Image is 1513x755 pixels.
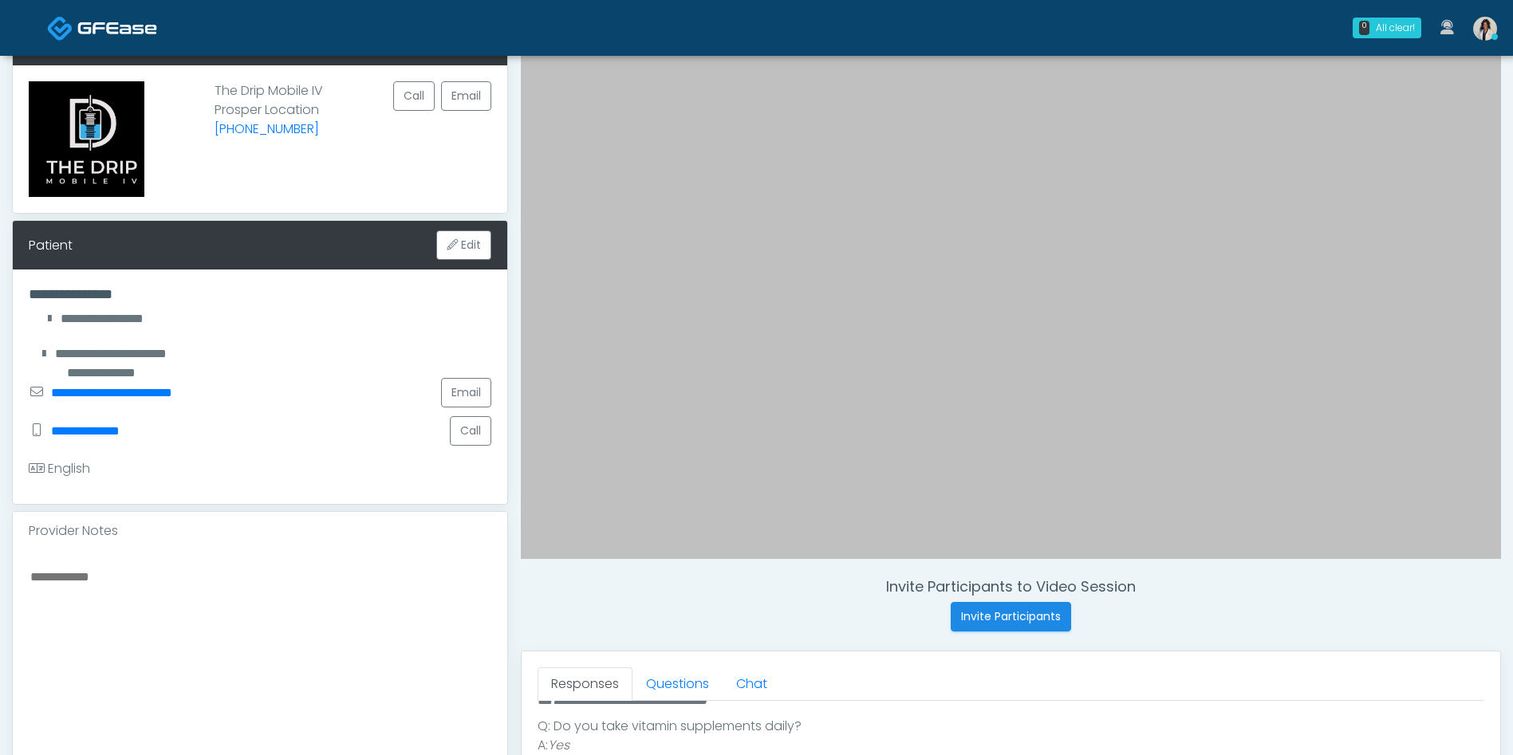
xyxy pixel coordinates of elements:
[215,81,323,184] p: The Drip Mobile IV Prosper Location
[538,667,632,701] a: Responses
[393,81,435,111] button: Call
[436,230,491,260] button: Edit
[13,512,507,550] div: Provider Notes
[548,736,569,754] em: Yes
[1376,21,1415,35] div: All clear!
[632,667,723,701] a: Questions
[1359,21,1369,35] div: 0
[29,236,73,255] div: Patient
[29,459,90,478] div: English
[77,20,157,36] img: Docovia
[538,736,1484,755] li: A:
[47,15,73,41] img: Docovia
[215,120,319,138] a: [PHONE_NUMBER]
[450,416,491,446] button: Call
[441,81,491,111] a: Email
[538,717,1484,736] li: Q: Do you take vitamin supplements daily?
[47,2,157,53] a: Docovia
[441,378,491,407] a: Email
[1473,17,1497,41] img: Rachael Hunt
[29,81,144,197] img: Provider image
[521,578,1501,596] h4: Invite Participants to Video Session
[723,667,781,701] a: Chat
[1343,11,1431,45] a: 0 All clear!
[13,6,61,54] button: Open LiveChat chat widget
[951,602,1071,631] button: Invite Participants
